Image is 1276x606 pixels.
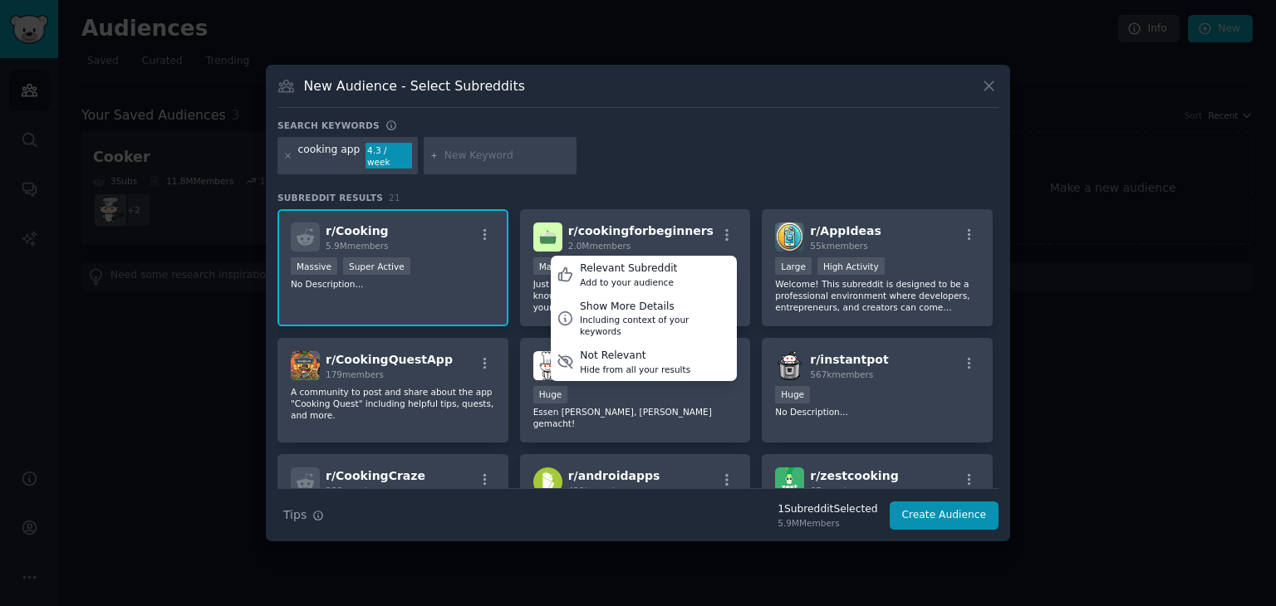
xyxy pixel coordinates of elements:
span: 567k members [810,369,873,379]
img: zestcooking [775,467,804,496]
span: 2.0M members [568,241,631,251]
span: 5.9M members [326,241,389,251]
button: Create Audience [890,501,999,530]
img: AppIdeas [775,222,804,252]
span: r/ CookingCraze [326,469,425,482]
div: Large [775,257,812,275]
img: instantpot [775,351,804,380]
div: Massive [533,257,580,275]
span: 420k members [568,486,631,496]
div: 1 Subreddit Selected [778,502,877,517]
button: Tips [277,501,330,530]
span: r/ Cooking [326,224,389,237]
span: Tips [283,506,307,524]
div: cooking app [298,143,361,169]
div: Massive [291,257,337,275]
div: Huge [775,386,810,403]
p: A community to post and share about the app "Cooking Quest" including helpful tips, quests, and m... [291,386,495,421]
img: CookingQuestApp [291,351,320,380]
h3: New Audience - Select Subreddits [304,77,525,95]
span: r/ AppIdeas [810,224,881,237]
span: r/ androidapps [568,469,660,482]
span: r/ CookingQuestApp [326,353,453,366]
p: No Description... [775,406,979,418]
div: Add to your audience [580,276,677,288]
span: r/ zestcooking [810,469,898,482]
img: Kochen [533,351,562,380]
div: Show More Details [580,300,731,315]
img: cookingforbeginners [533,222,562,252]
div: Including context of your keywords [580,314,731,337]
div: Not Relevant [580,349,690,364]
div: Hide from all your results [580,364,690,375]
span: r/ cookingforbeginners [568,224,714,237]
input: New Keyword [444,149,571,164]
span: Subreddit Results [277,192,383,203]
div: Super Active [343,257,410,275]
div: High Activity [817,257,885,275]
span: 55k members [810,241,867,251]
img: androidapps [533,467,562,496]
span: 67 members [810,486,862,496]
div: 4.3 / week [366,143,412,169]
div: Huge [533,386,568,403]
span: 21 [389,193,400,203]
p: No Description... [291,278,495,290]
span: 280 members [326,486,384,496]
p: Essen [PERSON_NAME], [PERSON_NAME] gemacht! [533,406,738,429]
p: Welcome! This subreddit is designed to be a professional environment where developers, entreprene... [775,278,979,313]
h3: Search keywords [277,120,380,131]
p: Just moved into your first apartment and don't know a thing about cooking or have lived on your o... [533,278,738,313]
div: 5.9M Members [778,517,877,529]
span: r/ instantpot [810,353,888,366]
span: 179 members [326,369,384,379]
div: Relevant Subreddit [580,261,677,276]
